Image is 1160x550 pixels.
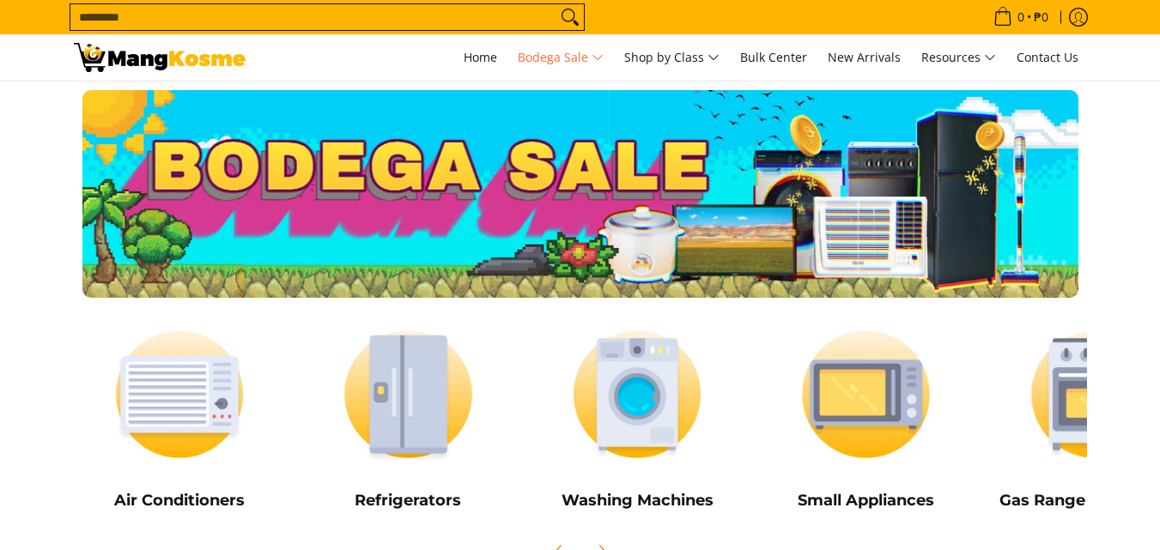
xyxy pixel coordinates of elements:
span: Home [464,49,497,65]
img: Refrigerators [302,315,514,474]
span: Bulk Center [740,49,807,65]
span: 0 [1015,11,1027,23]
button: Search [556,4,584,30]
span: New Arrivals [828,49,901,65]
a: Home [455,34,506,81]
h5: Small Appliances [760,491,972,511]
span: Bodega Sale [518,47,604,69]
a: Resources [913,34,1005,81]
span: Shop by Class [624,47,720,69]
h5: Air Conditioners [74,491,286,511]
img: Bodega Sale l Mang Kosme: Cost-Efficient &amp; Quality Home Appliances [74,43,246,72]
a: Bulk Center [732,34,816,81]
span: Contact Us [1017,49,1078,65]
a: Shop by Class [616,34,728,81]
a: Refrigerators Refrigerators [302,315,514,523]
img: Washing Machines [531,315,744,474]
a: Washing Machines Washing Machines [531,315,744,523]
h5: Washing Machines [531,491,744,511]
img: Air Conditioners [74,315,286,474]
a: Contact Us [1008,34,1087,81]
a: Small Appliances Small Appliances [760,315,972,523]
h5: Refrigerators [302,491,514,511]
span: Resources [921,47,996,69]
a: Air Conditioners Air Conditioners [74,315,286,523]
span: • [988,8,1054,27]
a: New Arrivals [819,34,909,81]
img: Small Appliances [760,315,972,474]
a: Bodega Sale [509,34,612,81]
nav: Main Menu [263,34,1087,81]
span: ₱0 [1031,11,1051,23]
